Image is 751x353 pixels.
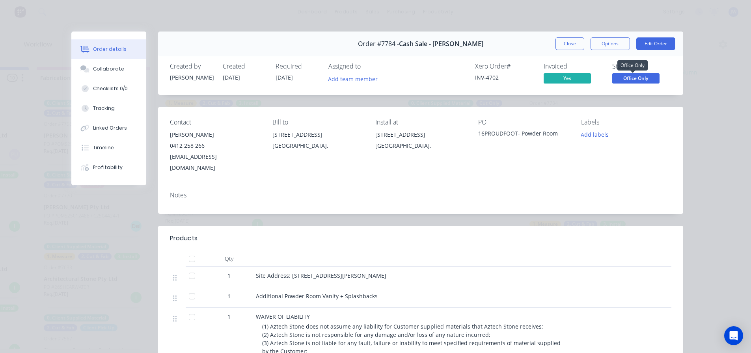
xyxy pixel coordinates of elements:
div: [GEOGRAPHIC_DATA], [375,140,466,151]
div: Timeline [93,144,114,151]
div: Status [612,63,671,70]
div: [EMAIL_ADDRESS][DOMAIN_NAME] [170,151,260,173]
div: Order details [93,46,127,53]
span: Site Address: [STREET_ADDRESS][PERSON_NAME] [256,272,386,279]
button: Tracking [71,98,146,118]
span: WAIVER OF LIABILITY [256,313,310,320]
button: Add labels [577,129,613,140]
span: Cash Sale - [PERSON_NAME] [399,40,483,48]
div: Invoiced [544,63,603,70]
span: 1 [227,312,231,321]
div: Office Only [617,60,648,71]
button: Checklists 0/0 [71,79,146,98]
div: [STREET_ADDRESS][GEOGRAPHIC_DATA], [272,129,363,154]
span: [DATE] [223,74,240,81]
span: 1 [227,292,231,300]
div: Tracking [93,105,115,112]
div: [PERSON_NAME] [170,73,213,82]
div: [PERSON_NAME] [170,129,260,140]
span: Order #7784 - [358,40,399,48]
button: Collaborate [71,59,146,79]
button: Order details [71,39,146,59]
button: Office Only [612,73,660,85]
div: Open Intercom Messenger [724,326,743,345]
div: Created [223,63,266,70]
div: Collaborate [93,65,124,72]
div: Profitability [93,164,123,171]
div: Install at [375,119,466,126]
div: Created by [170,63,213,70]
button: Close [555,37,584,50]
div: Xero Order # [475,63,534,70]
div: Checklists 0/0 [93,85,128,92]
button: Edit Order [636,37,675,50]
span: Yes [544,73,591,83]
span: Office Only [612,73,660,83]
div: PO [478,119,568,126]
div: 0412 258 266 [170,140,260,151]
button: Add team member [328,73,382,84]
button: Timeline [71,138,146,158]
div: Notes [170,191,671,199]
button: Add team member [324,73,382,84]
div: Qty [205,251,253,267]
div: [STREET_ADDRESS] [272,129,363,140]
span: Additional Powder Room Vanity + Splashbacks [256,292,378,300]
button: Linked Orders [71,118,146,138]
div: Assigned to [328,63,407,70]
div: Bill to [272,119,363,126]
span: 1 [227,271,231,280]
div: [PERSON_NAME]0412 258 266[EMAIL_ADDRESS][DOMAIN_NAME] [170,129,260,173]
button: Profitability [71,158,146,177]
button: Options [591,37,630,50]
div: [GEOGRAPHIC_DATA], [272,140,363,151]
div: [STREET_ADDRESS] [375,129,466,140]
div: Contact [170,119,260,126]
div: 16PROUDFOOT- Powder Room [478,129,568,140]
div: Products [170,234,198,243]
div: [STREET_ADDRESS][GEOGRAPHIC_DATA], [375,129,466,154]
span: [DATE] [276,74,293,81]
div: Required [276,63,319,70]
div: Linked Orders [93,124,127,132]
div: INV-4702 [475,73,534,82]
div: Labels [581,119,671,126]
